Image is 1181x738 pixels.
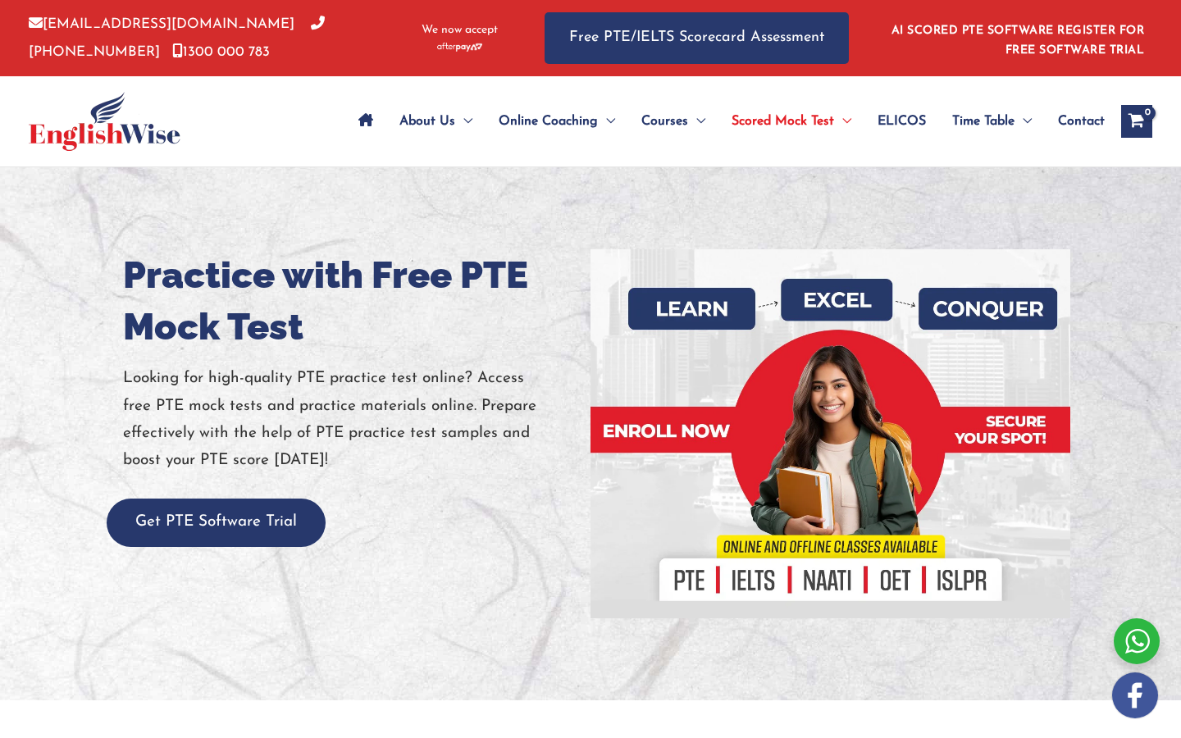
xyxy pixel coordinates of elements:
span: About Us [399,93,455,150]
span: Menu Toggle [455,93,472,150]
span: Scored Mock Test [732,93,834,150]
img: cropped-ew-logo [29,92,180,151]
a: ELICOS [864,93,939,150]
img: white-facebook.png [1112,672,1158,718]
a: [EMAIL_ADDRESS][DOMAIN_NAME] [29,17,294,31]
aside: Header Widget 1 [882,11,1152,65]
a: Get PTE Software Trial [107,514,326,530]
a: Contact [1045,93,1105,150]
a: Scored Mock TestMenu Toggle [718,93,864,150]
a: View Shopping Cart, empty [1121,105,1152,138]
button: Get PTE Software Trial [107,499,326,547]
a: AI SCORED PTE SOFTWARE REGISTER FOR FREE SOFTWARE TRIAL [891,25,1145,57]
span: Courses [641,93,688,150]
h1: Practice with Free PTE Mock Test [123,249,578,353]
span: Menu Toggle [598,93,615,150]
a: [PHONE_NUMBER] [29,17,325,58]
a: Time TableMenu Toggle [939,93,1045,150]
a: About UsMenu Toggle [386,93,486,150]
span: Menu Toggle [688,93,705,150]
span: Menu Toggle [1015,93,1032,150]
span: Time Table [952,93,1015,150]
span: ELICOS [878,93,926,150]
span: Menu Toggle [834,93,851,150]
a: Online CoachingMenu Toggle [486,93,628,150]
a: Free PTE/IELTS Scorecard Assessment [545,12,849,64]
a: CoursesMenu Toggle [628,93,718,150]
nav: Site Navigation: Main Menu [345,93,1105,150]
span: We now accept [422,22,498,39]
span: Online Coaching [499,93,598,150]
span: Contact [1058,93,1105,150]
p: Looking for high-quality PTE practice test online? Access free PTE mock tests and practice materi... [123,365,578,474]
img: Afterpay-Logo [437,43,482,52]
a: 1300 000 783 [172,45,270,59]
